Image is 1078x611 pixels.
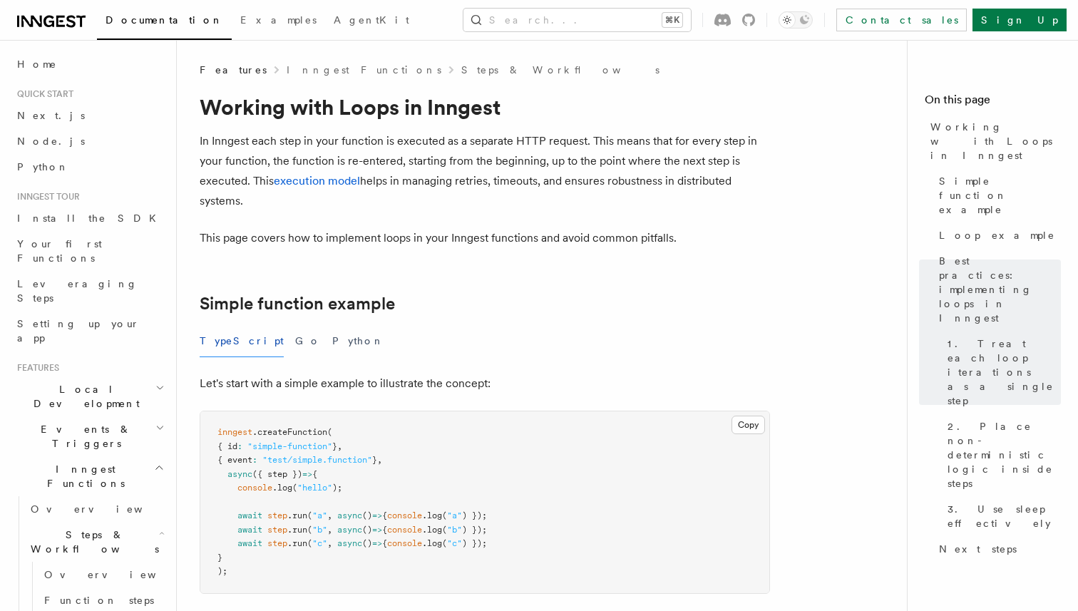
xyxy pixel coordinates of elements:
span: Loop example [939,228,1055,242]
span: ( [307,525,312,535]
span: ({ step }) [252,469,302,479]
span: Overview [44,569,191,580]
span: , [327,538,332,548]
span: ( [442,525,447,535]
span: Best practices: implementing loops in Inngest [939,254,1061,325]
a: 2. Place non-deterministic logic inside steps [942,414,1061,496]
span: ) }); [462,525,487,535]
a: Sign Up [972,9,1067,31]
span: , [377,455,382,465]
span: ( [307,510,312,520]
span: console [387,510,422,520]
span: { id [217,441,237,451]
span: () [362,510,372,520]
button: Copy [731,416,765,434]
a: 1. Treat each loop iterations as a single step [942,331,1061,414]
a: 3. Use sleep effectively [942,496,1061,536]
span: .log [422,510,442,520]
span: { [382,510,387,520]
span: "a" [312,510,327,520]
span: { event [217,455,252,465]
span: await [237,510,262,520]
kbd: ⌘K [662,13,682,27]
a: Next steps [933,536,1061,562]
span: : [237,441,242,451]
button: Toggle dark mode [779,11,813,29]
span: 3. Use sleep effectively [948,502,1061,530]
span: .createFunction [252,427,327,437]
span: ( [327,427,332,437]
span: ); [332,483,342,493]
span: async [227,469,252,479]
span: Overview [31,503,178,515]
span: Steps & Workflows [25,528,159,556]
button: Search...⌘K [463,9,691,31]
span: ( [442,538,447,548]
span: "b" [312,525,327,535]
button: TypeScript [200,325,284,357]
span: .run [287,538,307,548]
span: "simple-function" [247,441,332,451]
span: } [372,455,377,465]
span: Events & Triggers [11,422,155,451]
a: Inngest Functions [287,63,441,77]
span: Features [11,362,59,374]
a: Overview [25,496,168,522]
span: Simple function example [939,174,1061,217]
span: Examples [240,14,317,26]
a: Python [11,154,168,180]
span: await [237,525,262,535]
a: Next.js [11,103,168,128]
span: ( [292,483,297,493]
span: Setting up your app [17,318,140,344]
a: Simple function example [200,294,395,314]
span: => [372,525,382,535]
span: async [337,538,362,548]
span: Inngest tour [11,191,80,202]
span: } [332,441,337,451]
a: Install the SDK [11,205,168,231]
a: Best practices: implementing loops in Inngest [933,248,1061,331]
button: Steps & Workflows [25,522,168,562]
span: step [267,525,287,535]
span: { [382,525,387,535]
span: "c" [312,538,327,548]
span: Local Development [11,382,155,411]
span: Inngest Functions [11,462,154,491]
a: Contact sales [836,9,967,31]
h4: On this page [925,91,1061,114]
a: Loop example [933,222,1061,248]
span: ( [442,510,447,520]
span: console [387,538,422,548]
span: "test/simple.function" [262,455,372,465]
span: .log [422,538,442,548]
span: Working with Loops in Inngest [930,120,1061,163]
span: .log [422,525,442,535]
a: AgentKit [325,4,418,38]
a: Examples [232,4,325,38]
a: Working with Loops in Inngest [925,114,1061,168]
span: , [327,510,332,520]
span: ( [307,538,312,548]
span: : [252,455,257,465]
a: Overview [38,562,168,587]
span: Home [17,57,57,71]
span: Python [17,161,69,173]
span: async [337,510,362,520]
p: Let's start with a simple example to illustrate the concept: [200,374,770,394]
a: Your first Functions [11,231,168,271]
span: Quick start [11,88,73,100]
span: .run [287,525,307,535]
span: "hello" [297,483,332,493]
span: step [267,510,287,520]
span: Next steps [939,542,1017,556]
span: console [387,525,422,535]
span: Node.js [17,135,85,147]
button: Events & Triggers [11,416,168,456]
button: Go [295,325,321,357]
a: execution model [274,174,360,188]
span: , [327,525,332,535]
span: Your first Functions [17,238,102,264]
span: Function steps [44,595,154,606]
span: step [267,538,287,548]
